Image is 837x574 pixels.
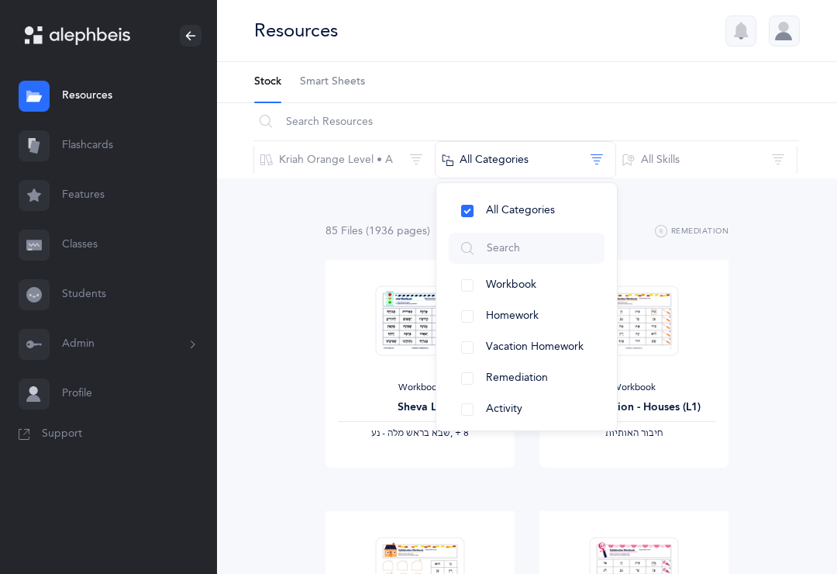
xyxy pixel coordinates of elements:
[254,18,338,43] div: Resources
[486,278,536,291] span: Workbook
[449,301,604,332] button: Homework
[449,270,604,301] button: Workbook
[449,425,604,456] button: Letter Recognition
[253,141,436,178] button: Kriah Orange Level • A
[655,223,728,241] button: Remediation
[615,141,797,178] button: All Skills
[486,309,539,322] span: Homework
[449,332,604,363] button: Vacation Homework
[486,341,584,353] span: Vacation Homework
[486,372,548,384] span: Remediation
[371,427,450,438] span: ‫שבא בראש מלה - נע‬
[358,225,363,237] span: s
[42,427,82,442] span: Support
[449,394,604,425] button: Activity
[253,103,799,140] input: Search Resources
[486,403,522,415] span: Activity
[338,427,502,440] div: ‪, + 8‬
[590,285,679,356] img: Syllabication-Workbook-Level-1-EN_Orange_Houses_thumbnail_1741114714.png
[449,195,604,226] button: All Categories
[422,225,427,237] span: s
[325,225,363,237] span: 85 File
[605,427,663,438] span: ‫חיבור האותיות‬
[486,204,555,216] span: All Categories
[552,399,716,416] div: Syllabication - Houses (L1)
[449,233,604,264] input: Search
[366,225,430,237] span: (1936 page )
[552,382,716,394] div: Workbook
[338,399,502,416] div: Sheva L1
[435,141,617,178] button: All Categories
[449,363,604,394] button: Remediation
[376,285,465,356] img: Sheva-Workbook-Orange-A-L1_EN_thumbnail_1757036998.png
[338,382,502,394] div: Workbook
[300,74,365,90] span: Smart Sheets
